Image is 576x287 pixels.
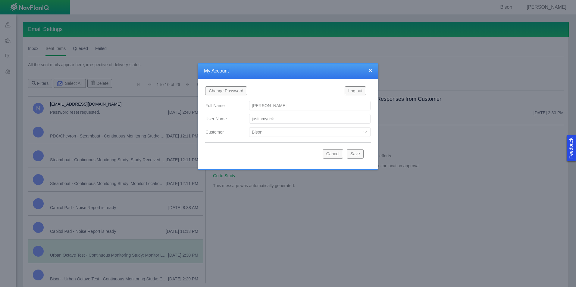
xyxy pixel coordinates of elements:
button: Save [347,149,364,158]
button: Cancel [323,149,343,158]
button: close [368,67,372,73]
button: Log out [345,86,366,95]
button: Change Password [205,86,247,95]
h4: My Account [204,68,372,74]
label: User Name [201,113,244,124]
label: Full Name [201,100,244,111]
label: Customer [201,127,244,137]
